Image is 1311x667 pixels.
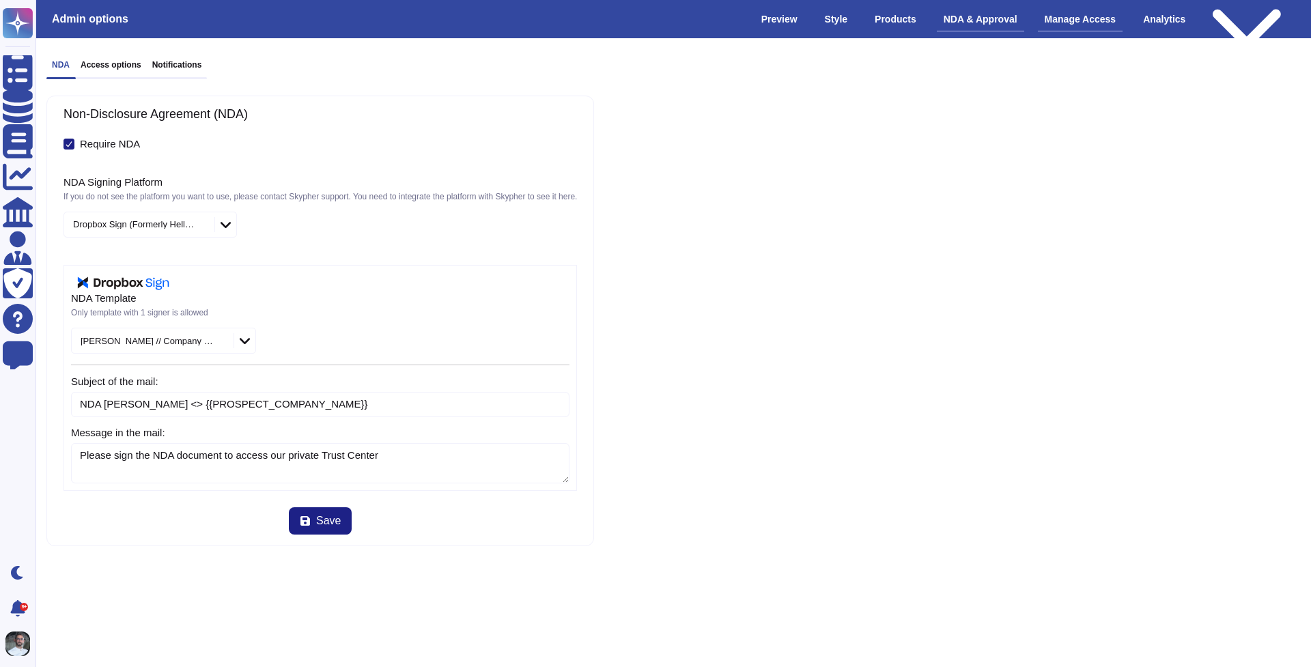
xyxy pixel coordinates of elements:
h3: Notifications [152,60,202,70]
div: Products [868,8,923,31]
button: Save [289,507,352,535]
div: Preview [755,8,804,31]
label: NDA Signing Platform [64,177,163,187]
label: NDA Template [71,293,137,303]
div: 9+ [20,603,28,611]
img: user [5,631,30,656]
div: NDA & Approval [937,8,1024,31]
div: [PERSON_NAME] // Company MNDA [81,337,216,345]
div: Style [818,8,854,31]
h3: Access options [81,60,141,70]
label: Message in the mail: [71,427,165,438]
span: Save [316,515,341,526]
p: If you do not see the platform you want to use, please contact Skypher support. You need to integ... [64,193,577,201]
div: Manage Access [1038,8,1123,31]
h3: NDA [52,60,70,70]
div: Dropbox Sign (Formerly HelloSign) [73,220,197,229]
div: Analytics [1136,8,1192,31]
img: DropboxSign [71,272,173,293]
h3: Non-Disclosure Agreement (NDA) [64,107,577,122]
button: user [3,629,40,659]
textarea: Please sign the NDA document to access our private Trust Center [71,443,569,483]
h3: Admin options [52,12,128,25]
label: Subject of the mail: [71,376,158,386]
p: Only template with 1 signer is allowed [71,309,569,317]
div: Require NDA [80,139,140,149]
